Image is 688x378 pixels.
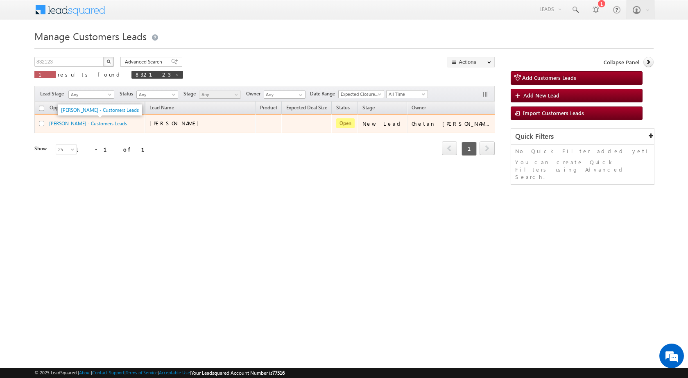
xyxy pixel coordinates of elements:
[183,90,199,97] span: Stage
[338,90,384,98] a: Expected Closure Date
[126,370,158,375] a: Terms of Service
[137,91,176,98] span: Any
[68,91,114,99] a: Any
[604,59,639,66] span: Collapse Panel
[56,145,77,154] a: 25
[75,145,154,154] div: 1 - 1 of 1
[286,104,327,111] span: Expected Deal Size
[442,142,457,155] a: prev
[199,91,241,99] a: Any
[442,141,457,155] span: prev
[294,91,305,99] a: Show All Items
[480,142,495,155] a: next
[480,141,495,155] span: next
[79,370,91,375] a: About
[386,90,428,98] a: All Time
[358,103,379,114] a: Stage
[511,129,654,145] div: Quick Filters
[159,370,190,375] a: Acceptable Use
[310,90,338,97] span: Date Range
[92,370,124,375] a: Contact Support
[462,142,477,156] span: 1
[61,107,139,113] a: [PERSON_NAME] - Customers Leads
[34,145,49,152] div: Show
[246,90,264,97] span: Owner
[38,71,52,78] span: 1
[362,104,375,111] span: Stage
[50,104,91,111] span: Opportunity Name
[523,92,559,99] span: Add New Lead
[58,71,123,78] span: results found
[145,103,178,114] span: Lead Name
[260,104,277,111] span: Product
[56,146,78,153] span: 25
[106,59,111,63] img: Search
[339,91,381,98] span: Expected Closure Date
[336,118,355,128] span: Open
[136,71,171,78] span: 832123
[34,29,147,43] span: Manage Customers Leads
[120,90,136,97] span: Status
[264,91,306,99] input: Type to Search
[191,370,285,376] span: Your Leadsquared Account Number is
[69,91,111,98] span: Any
[448,57,495,67] button: Actions
[199,91,238,98] span: Any
[49,120,127,127] a: [PERSON_NAME] - Customers Leads
[412,104,426,111] span: Owner
[523,109,584,116] span: Import Customers Leads
[387,91,425,98] span: All Time
[39,106,44,111] input: Check all records
[362,120,403,127] div: New Lead
[282,103,331,114] a: Expected Deal Size
[272,370,285,376] span: 77516
[40,90,67,97] span: Lead Stage
[522,74,576,81] span: Add Customers Leads
[412,120,493,127] div: Chetan [PERSON_NAME]
[149,120,203,127] span: [PERSON_NAME]
[332,103,354,114] a: Status
[515,158,650,181] p: You can create Quick Filters using Advanced Search.
[515,147,650,155] p: No Quick Filter added yet!
[136,91,178,99] a: Any
[45,103,95,114] a: Opportunity Name
[125,58,165,66] span: Advanced Search
[34,369,285,377] span: © 2025 LeadSquared | | | | |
